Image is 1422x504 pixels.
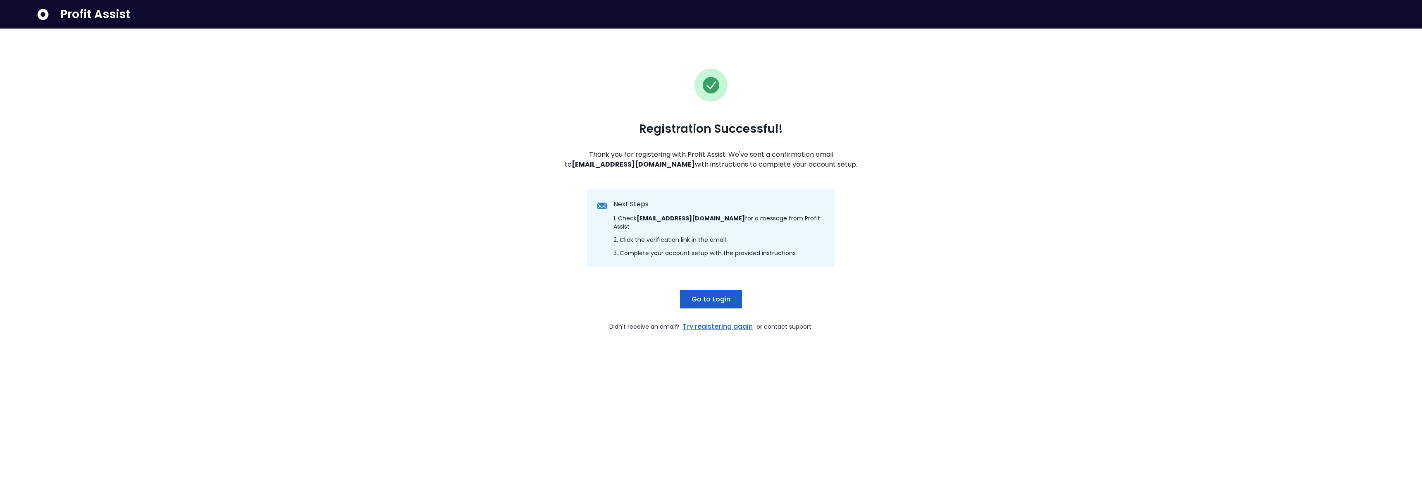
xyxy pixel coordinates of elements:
span: Didn't receive an email? or contact support. [609,322,812,332]
span: Next Steps [613,199,649,209]
span: Go to Login [692,294,730,304]
strong: [EMAIL_ADDRESS][DOMAIN_NAME] [572,160,695,169]
a: Try registering again [681,322,754,332]
span: Registration Successful! [639,122,783,136]
span: Profit Assist [60,7,130,22]
span: 2. Click the verification link in the email [613,236,726,244]
span: Thank you for registering with Profit Assist. We've sent a confirmation email to with instruction... [559,150,863,170]
span: 3. Complete your account setup with the provided instructions [613,249,796,257]
span: 1. Check for a message from Profit Assist [613,214,825,231]
button: Go to Login [680,290,742,308]
strong: [EMAIL_ADDRESS][DOMAIN_NAME] [637,214,745,222]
